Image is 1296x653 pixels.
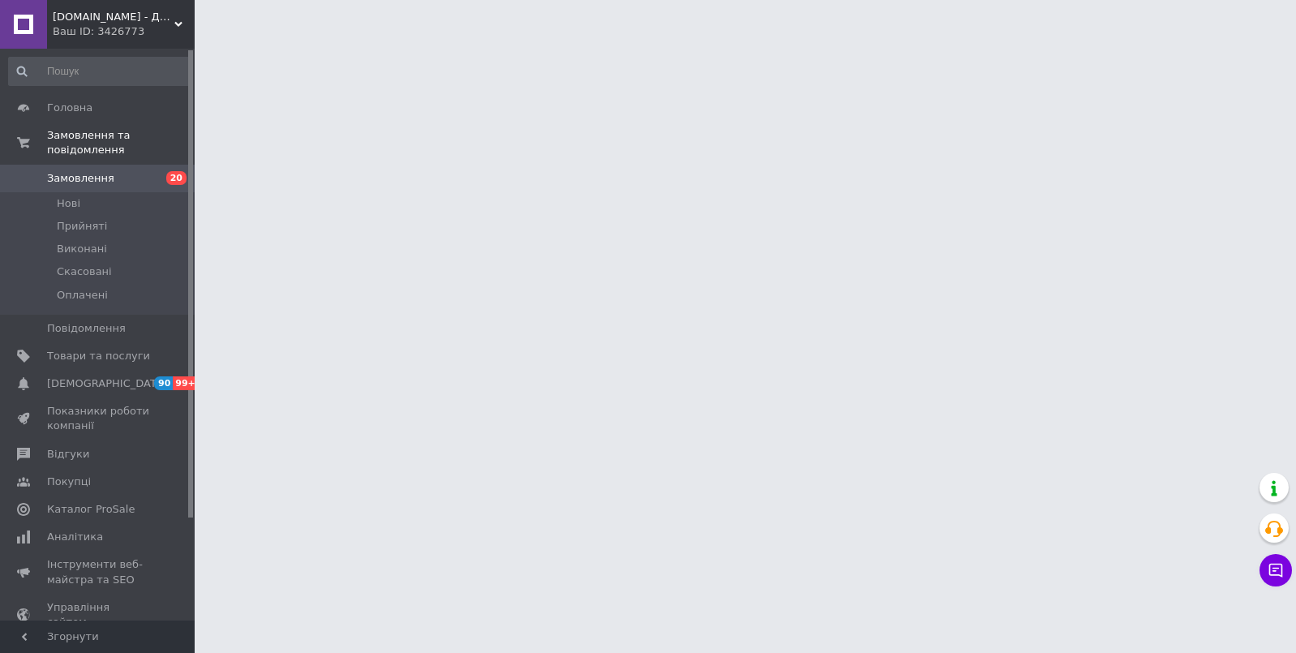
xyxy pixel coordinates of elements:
span: Повідомлення [47,321,126,336]
span: Скасовані [57,264,112,279]
span: Покупці [47,475,91,489]
button: Чат з покупцем [1260,554,1292,586]
span: Товари та послуги [47,349,150,363]
span: Нові [57,196,80,211]
div: Ваш ID: 3426773 [53,24,195,39]
span: Каталог ProSale [47,502,135,517]
span: 90 [154,376,173,390]
span: Замовлення та повідомлення [47,128,195,157]
span: 20 [166,171,187,185]
input: Пошук [8,57,191,86]
span: DOBROMAG.COM.UA - ДОБРОМАГ [53,10,174,24]
span: [DEMOGRAPHIC_DATA] [47,376,167,391]
span: Замовлення [47,171,114,186]
span: Аналітика [47,530,103,544]
span: Показники роботи компанії [47,404,150,433]
span: Головна [47,101,92,115]
span: Відгуки [47,447,89,462]
span: Оплачені [57,288,108,303]
span: Прийняті [57,219,107,234]
span: Управління сайтом [47,600,150,629]
span: Інструменти веб-майстра та SEO [47,557,150,586]
span: 99+ [173,376,200,390]
span: Виконані [57,242,107,256]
